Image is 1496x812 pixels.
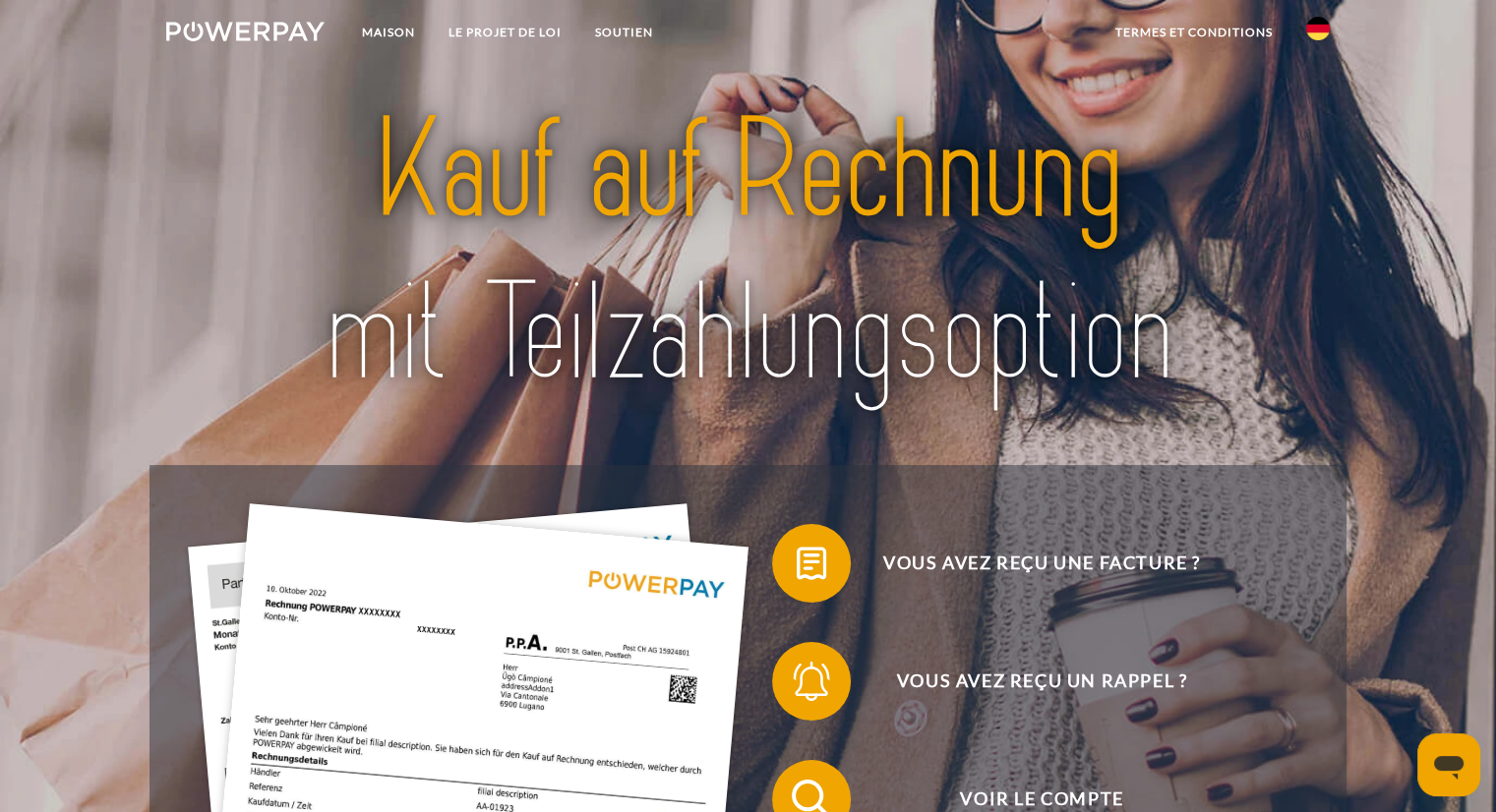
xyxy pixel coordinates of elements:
a: Maison [345,15,432,50]
iframe: Bouton de lancement de la fenêtre de messagerie [1417,733,1480,796]
font: termes et conditions [1115,25,1273,39]
button: Vous avez reçu un rappel ? [772,642,1284,721]
a: termes et conditions [1099,15,1289,50]
font: LE PROJET DE LOI [449,25,562,39]
font: Maison [362,25,415,39]
img: qb_bell.svg [787,657,836,706]
a: LE PROJET DE LOI [432,15,578,50]
font: Vous avez reçu une facture ? [883,551,1201,573]
img: qb_bill.svg [787,539,836,588]
img: title-powerpay_de.svg [223,82,1272,423]
font: SOUTIEN [595,25,653,39]
img: logo-powerpay-white.svg [166,22,325,41]
font: Vous avez reçu un rappel ? [897,669,1188,691]
a: SOUTIEN [578,15,670,50]
button: Vous avez reçu une facture ? [772,524,1284,603]
font: Voir le compte [960,787,1123,809]
img: de [1306,17,1330,40]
